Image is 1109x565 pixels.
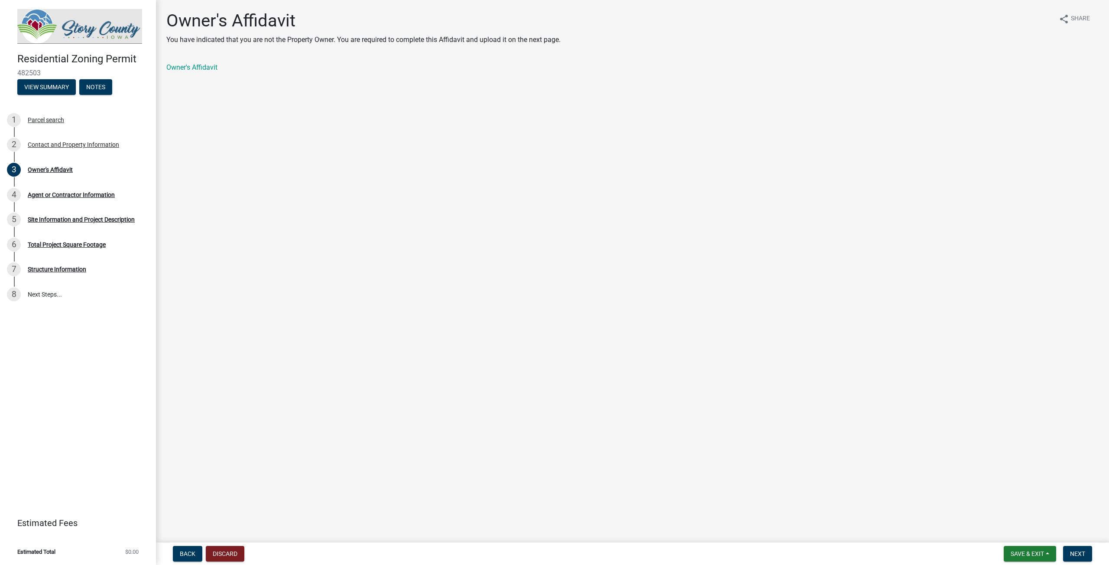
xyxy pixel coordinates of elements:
[17,9,142,44] img: Story County, Iowa
[79,84,112,91] wm-modal-confirm: Notes
[28,117,64,123] div: Parcel search
[7,262,21,276] div: 7
[1070,550,1085,557] span: Next
[17,79,76,95] button: View Summary
[1063,546,1092,562] button: Next
[180,550,195,557] span: Back
[17,84,76,91] wm-modal-confirm: Summary
[17,549,55,555] span: Estimated Total
[206,546,244,562] button: Discard
[28,266,86,272] div: Structure Information
[17,69,139,77] span: 482503
[7,213,21,226] div: 5
[7,138,21,152] div: 2
[28,192,115,198] div: Agent or Contractor Information
[28,242,106,248] div: Total Project Square Footage
[17,53,149,65] h4: Residential Zoning Permit
[7,163,21,177] div: 3
[7,238,21,252] div: 6
[7,113,21,127] div: 1
[28,216,135,223] div: Site Information and Project Description
[173,546,202,562] button: Back
[1052,10,1097,27] button: shareShare
[7,188,21,202] div: 4
[79,79,112,95] button: Notes
[1071,14,1090,24] span: Share
[166,35,561,45] p: You have indicated that you are not the Property Owner. You are required to complete this Affidav...
[166,10,561,31] h1: Owner's Affidavit
[7,287,21,301] div: 8
[125,549,139,555] span: $0.00
[28,167,73,173] div: Owner's Affidavit
[1059,14,1069,24] i: share
[166,63,217,71] a: Owner's Affidavit
[7,514,142,532] a: Estimated Fees
[28,142,119,148] div: Contact and Property Information
[1004,546,1056,562] button: Save & Exit
[1011,550,1044,557] span: Save & Exit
